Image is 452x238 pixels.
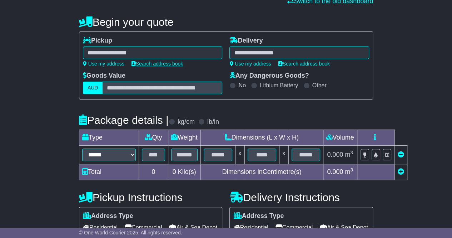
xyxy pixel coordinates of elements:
label: Delivery [229,37,263,45]
td: Volume [323,130,357,146]
span: 0 [173,168,176,175]
span: Residential [233,222,268,233]
span: © One World Courier 2025. All rights reserved. [79,230,182,235]
label: Address Type [83,212,133,220]
label: Goods Value [83,72,125,80]
label: No [238,82,245,89]
span: Air & Sea Depot [320,222,368,233]
sup: 3 [350,150,353,155]
a: Add new item [398,168,404,175]
a: Use my address [83,61,124,67]
span: Air & Sea Depot [169,222,217,233]
label: Pickup [83,37,112,45]
h4: Package details | [79,114,169,126]
td: Total [79,164,139,180]
span: m [345,168,353,175]
sup: 3 [350,167,353,173]
h4: Delivery Instructions [229,191,373,203]
span: 0.000 [327,168,343,175]
label: AUD [83,82,103,94]
span: Commercial [125,222,162,233]
label: Other [312,82,327,89]
span: Residential [83,222,118,233]
td: Qty [139,130,168,146]
span: Commercial [275,222,313,233]
td: x [279,146,288,164]
label: Lithium Battery [260,82,298,89]
td: Dimensions (L x W x H) [200,130,323,146]
td: Kilo(s) [168,164,200,180]
label: kg/cm [178,118,195,126]
td: 0 [139,164,168,180]
a: Use my address [229,61,271,67]
label: Address Type [233,212,284,220]
label: lb/in [207,118,219,126]
td: Weight [168,130,200,146]
span: 0.000 [327,151,343,158]
a: Search address book [131,61,183,67]
label: Any Dangerous Goods? [229,72,309,80]
span: m [345,151,353,158]
a: Search address book [278,61,330,67]
td: Type [79,130,139,146]
td: x [235,146,244,164]
a: Remove this item [398,151,404,158]
h4: Begin your quote [79,16,373,28]
td: Dimensions in Centimetre(s) [200,164,323,180]
h4: Pickup Instructions [79,191,223,203]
